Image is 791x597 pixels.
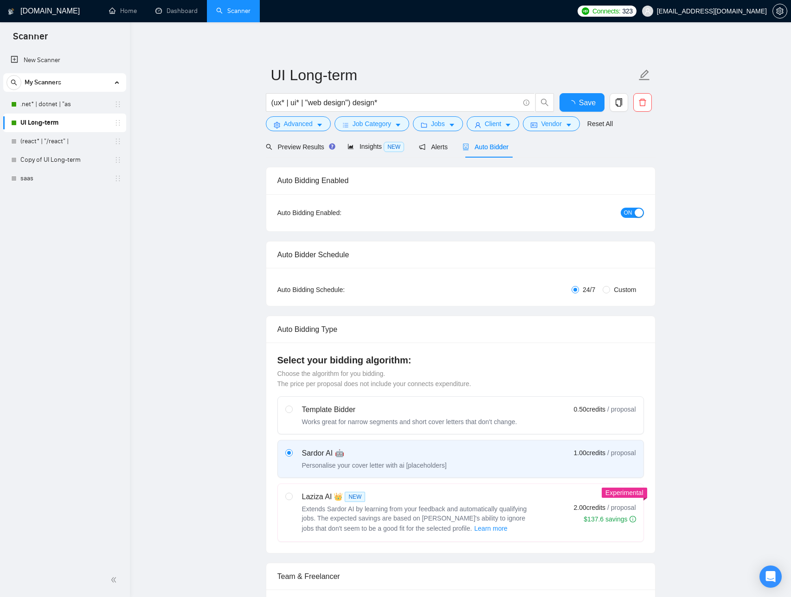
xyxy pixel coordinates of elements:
[485,119,502,129] span: Client
[541,119,561,129] span: Vendor
[605,489,643,496] span: Experimental
[624,208,632,218] span: ON
[463,143,508,151] span: Auto Bidder
[328,142,336,151] div: Tooltip anchor
[3,73,126,188] li: My Scanners
[274,121,280,128] span: setting
[114,101,122,108] span: holder
[467,116,520,131] button: userClientcaret-down
[531,121,537,128] span: idcard
[772,7,787,15] a: setting
[345,492,365,502] span: NEW
[474,523,508,533] span: Learn more
[449,121,455,128] span: caret-down
[334,116,409,131] button: barsJob Categorycaret-down
[759,565,782,588] div: Open Intercom Messenger
[474,523,508,534] button: Laziza AI NEWExtends Sardor AI by learning from your feedback and automatically qualifying jobs. ...
[395,121,401,128] span: caret-down
[114,156,122,164] span: holder
[110,575,120,584] span: double-left
[6,30,55,49] span: Scanner
[566,121,572,128] span: caret-down
[644,8,651,14] span: user
[574,448,605,458] span: 1.00 credits
[475,121,481,128] span: user
[610,98,628,107] span: copy
[579,285,599,295] span: 24/7
[277,563,644,590] div: Team & Freelancer
[592,6,620,16] span: Connects:
[622,6,632,16] span: 323
[277,167,644,194] div: Auto Bidding Enabled
[638,69,650,81] span: edit
[353,119,391,129] span: Job Category
[568,100,579,108] span: loading
[302,505,527,532] span: Extends Sardor AI by learning from your feedback and automatically qualifying jobs. The expected ...
[610,285,640,295] span: Custom
[574,502,605,513] span: 2.00 credits
[574,404,605,414] span: 0.50 credits
[535,93,554,112] button: search
[431,119,445,129] span: Jobs
[20,132,109,151] a: (react* | "/react" |
[266,144,272,150] span: search
[347,143,404,150] span: Insights
[607,448,636,457] span: / proposal
[633,93,652,112] button: delete
[20,169,109,188] a: saas
[20,114,109,132] a: UI Long-term
[114,138,122,145] span: holder
[216,7,251,15] a: searchScanner
[630,516,636,522] span: info-circle
[536,98,553,107] span: search
[277,285,399,295] div: Auto Bidding Schedule:
[413,116,463,131] button: folderJobscaret-down
[559,93,605,112] button: Save
[772,4,787,19] button: setting
[8,4,14,19] img: logo
[11,51,119,70] a: New Scanner
[284,119,313,129] span: Advanced
[334,491,343,502] span: 👑
[155,7,198,15] a: dashboardDashboard
[7,79,21,86] span: search
[634,98,651,107] span: delete
[277,208,399,218] div: Auto Bidding Enabled:
[421,121,427,128] span: folder
[277,241,644,268] div: Auto Bidder Schedule
[266,116,331,131] button: settingAdvancedcaret-down
[523,116,579,131] button: idcardVendorcaret-down
[587,119,613,129] a: Reset All
[277,354,644,367] h4: Select your bidding algorithm:
[302,491,534,502] div: Laziza AI
[384,142,404,152] span: NEW
[302,461,447,470] div: Personalise your cover letter with ai [placeholders]
[523,100,529,106] span: info-circle
[302,448,447,459] div: Sardor AI 🤖
[302,417,517,426] div: Works great for narrow segments and short cover letters that don't change.
[114,175,122,182] span: holder
[347,143,354,150] span: area-chart
[505,121,511,128] span: caret-down
[342,121,349,128] span: bars
[579,97,596,108] span: Save
[3,51,126,70] li: New Scanner
[277,370,471,387] span: Choose the algorithm for you bidding. The price per proposal does not include your connects expen...
[277,316,644,343] div: Auto Bidding Type
[114,119,122,127] span: holder
[20,151,109,169] a: Copy of UI Long-term
[607,405,636,414] span: / proposal
[271,97,519,108] input: Search Freelance Jobs...
[419,144,425,150] span: notification
[582,7,589,15] img: upwork-logo.png
[773,7,787,15] span: setting
[6,75,21,90] button: search
[610,93,628,112] button: copy
[271,64,637,87] input: Scanner name...
[584,514,636,524] div: $137.6 savings
[302,404,517,415] div: Template Bidder
[109,7,137,15] a: homeHome
[316,121,323,128] span: caret-down
[419,143,448,151] span: Alerts
[266,143,333,151] span: Preview Results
